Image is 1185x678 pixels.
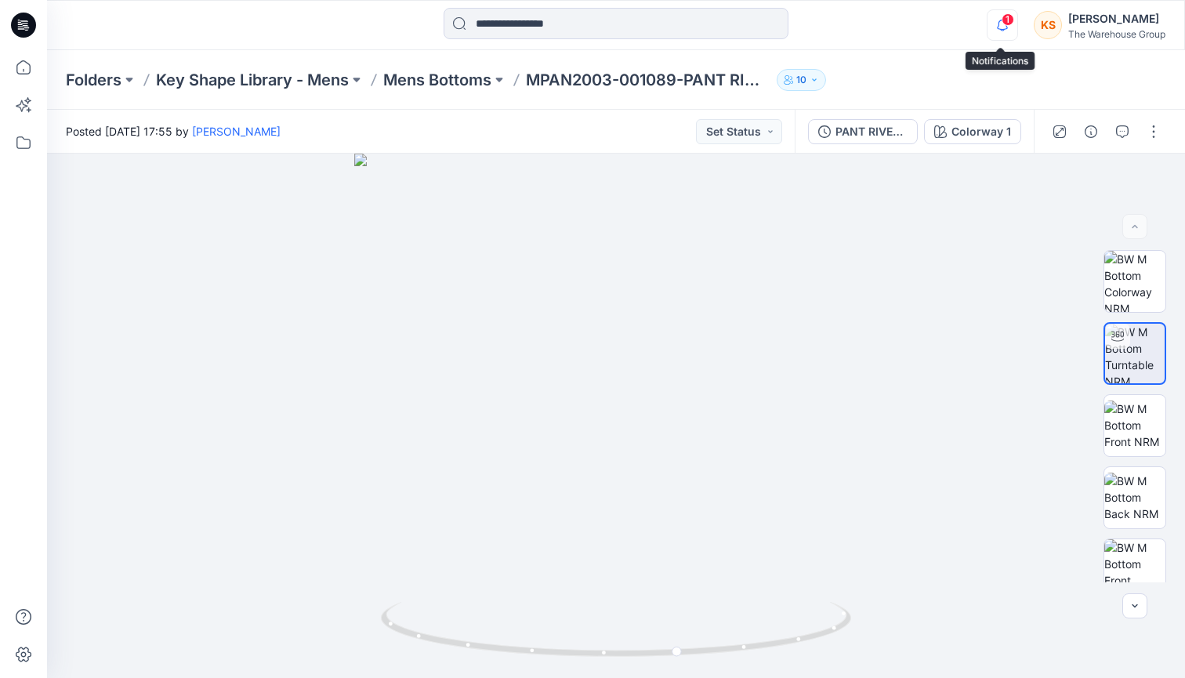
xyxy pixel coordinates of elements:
a: Folders [66,69,121,91]
img: BW M Bottom Back NRM [1104,473,1165,522]
div: Colorway 1 [951,123,1011,140]
button: Colorway 1 [924,119,1021,144]
p: 10 [796,71,806,89]
a: Mens Bottoms [383,69,491,91]
button: 10 [777,69,826,91]
img: BW M Bottom Front CloseUp NRM [1104,539,1165,600]
div: PANT RIVET WATER RESISTANT-MPAN2003-001089 [835,123,908,140]
img: BW M Bottom Front NRM [1104,401,1165,450]
div: KS [1034,11,1062,39]
span: 1 [1002,13,1014,26]
div: [PERSON_NAME] [1068,9,1165,28]
img: BW M Bottom Colorway NRM [1104,251,1165,312]
a: Key Shape Library - Mens [156,69,349,91]
span: Posted [DATE] 17:55 by [66,123,281,140]
p: MPAN2003-001089-PANT RIVET WATER RESISTANT [526,69,770,91]
img: BW M Bottom Turntable NRM [1105,324,1165,383]
a: [PERSON_NAME] [192,125,281,138]
button: PANT RIVET WATER RESISTANT-MPAN2003-001089 [808,119,918,144]
div: The Warehouse Group [1068,28,1165,40]
button: Details [1078,119,1103,144]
